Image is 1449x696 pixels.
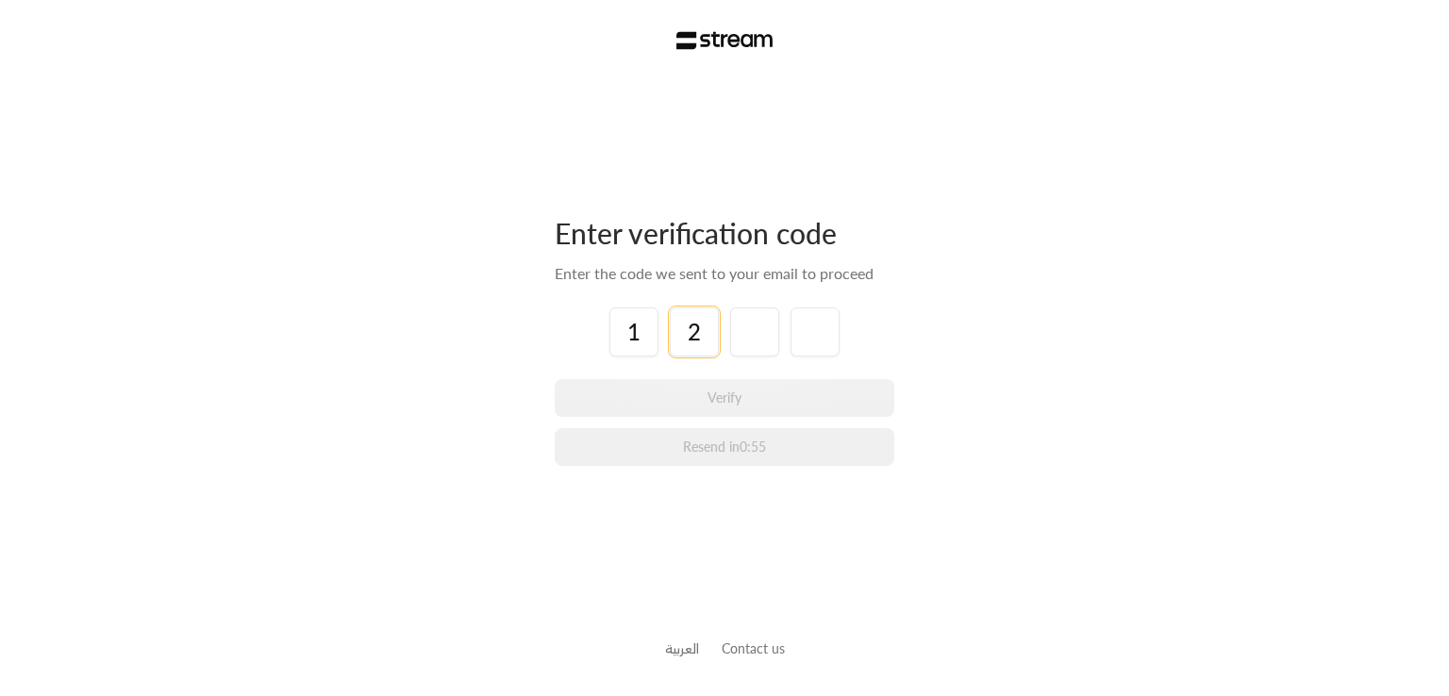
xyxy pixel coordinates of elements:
[722,638,785,658] button: Contact us
[555,215,894,251] div: Enter verification code
[676,31,774,50] img: Stream Logo
[665,631,699,666] a: العربية
[722,640,785,656] a: Contact us
[555,262,894,285] div: Enter the code we sent to your email to proceed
